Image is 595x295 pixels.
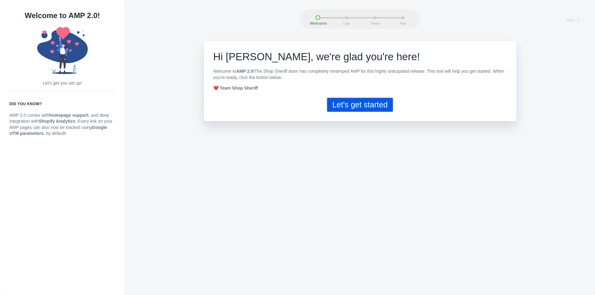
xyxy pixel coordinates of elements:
[9,80,115,86] p: Let's get you set up!
[213,86,258,91] strong: ❤️ Team Shop Sheriff
[566,15,584,24] a: Skip
[9,112,115,137] p: AMP 2.0 comes with , and deep integration with . Every link on your AMP pages can also now be tra...
[213,68,507,81] p: Welcome to The Shop Sheriff team has completely revamped AMP for this highly anticipated release....
[367,22,383,25] span: Theme
[327,98,393,112] button: Let's get started
[339,22,355,25] span: Logo
[49,113,88,118] strong: homepage support
[213,51,507,63] h1: e're glad you're here!
[213,51,324,62] span: Hi [PERSON_NAME], w
[9,9,115,22] h1: Welcome to AMP 2.0!
[9,125,107,136] strong: Google UTM parameters
[9,101,115,107] h6: Did you know?
[310,22,325,26] span: Welcome
[236,69,255,74] b: AMP 2.0!
[395,22,411,25] span: Plan
[39,119,75,124] strong: Shopify Analytics
[566,17,574,23] span: Skip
